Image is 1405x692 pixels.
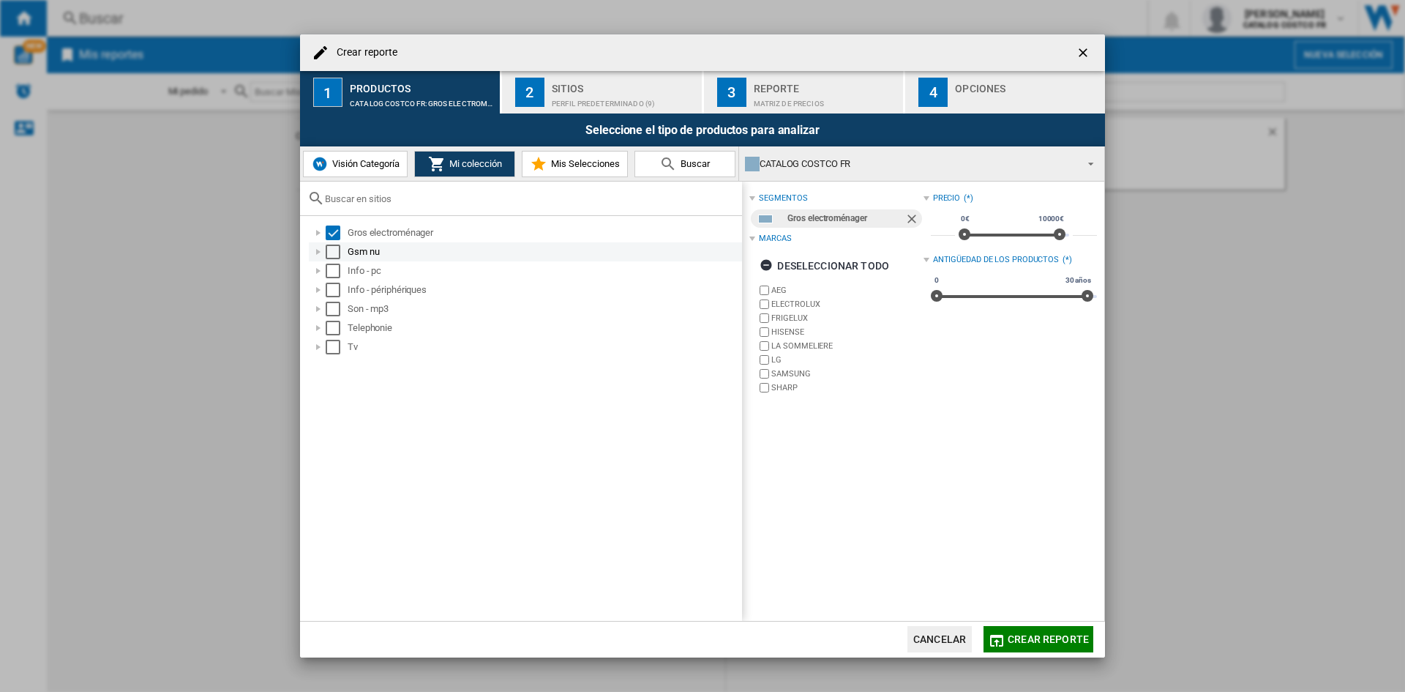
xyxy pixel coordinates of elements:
label: LG [771,354,923,365]
div: segmentos [759,193,807,204]
input: Buscar en sitios [325,193,735,204]
div: Perfil predeterminado (9) [552,92,696,108]
span: 30 años [1063,275,1093,286]
div: Gros electroménager [348,226,740,240]
button: 3 Reporte Matriz de precios [704,71,905,114]
input: brand.name [760,369,769,379]
div: Seleccione el tipo de productos para analizar [300,114,1105,146]
button: getI18NText('BUTTONS.CLOSE_DIALOG') [1070,38,1099,67]
input: brand.name [760,327,769,337]
div: Opciones [955,77,1099,92]
label: LA SOMMELIERE [771,341,923,351]
input: brand.name [760,341,769,351]
div: Telephonie [348,321,740,335]
div: Info - pc [348,264,740,278]
div: Reporte [754,77,898,92]
div: Deseleccionar todo [760,253,889,279]
input: brand.name [760,313,769,323]
label: FRIGELUX [771,313,923,324]
div: Matriz de precios [754,92,898,108]
input: brand.name [760,383,769,392]
div: Antigüedad de los productos [933,254,1059,266]
div: Son - mp3 [348,302,740,316]
button: Deseleccionar todo [755,253,893,279]
span: Buscar [677,158,710,169]
button: 1 Productos CATALOG COSTCO FR:Gros electroménager [300,71,501,114]
md-checkbox: Select [326,264,348,278]
div: 3 [717,78,746,107]
input: brand.name [760,300,769,309]
ng-md-icon: Quitar [904,212,922,229]
button: Mi colección [414,151,515,177]
span: Mi colección [446,158,502,169]
div: Gros electroménager [787,209,904,228]
div: CATALOG COSTCO FR:Gros electroménager [350,92,494,108]
md-checkbox: Select [326,283,348,297]
button: 4 Opciones [905,71,1105,114]
span: Crear reporte [1008,633,1089,645]
button: Visión Categoría [303,151,408,177]
span: Visión Categoría [329,158,400,169]
div: 1 [313,78,342,107]
button: 2 Sitios Perfil predeterminado (9) [502,71,703,114]
div: Gsm nu [348,245,740,259]
div: 2 [515,78,544,107]
div: Marcas [759,233,791,245]
button: Buscar [634,151,735,177]
h4: Crear reporte [329,45,397,60]
span: 10000€ [1036,213,1066,225]
div: Sitios [552,77,696,92]
div: Tv [348,340,740,354]
img: wiser-icon-blue.png [311,155,329,173]
button: Crear reporte [983,626,1093,652]
md-checkbox: Select [326,226,348,240]
div: 4 [918,78,948,107]
md-checkbox: Select [326,340,348,354]
ng-md-icon: getI18NText('BUTTONS.CLOSE_DIALOG') [1076,45,1093,63]
md-checkbox: Select [326,321,348,335]
label: SHARP [771,382,923,393]
span: Mis Selecciones [547,158,620,169]
span: 0€ [959,213,972,225]
div: CATALOG COSTCO FR [745,154,1075,174]
div: Info - périphériques [348,283,740,297]
span: 0 [932,275,941,286]
label: SAMSUNG [771,368,923,379]
md-checkbox: Select [326,302,348,316]
label: HISENSE [771,327,923,338]
md-checkbox: Select [326,245,348,259]
button: Mis Selecciones [522,151,628,177]
div: Precio [933,193,960,204]
label: ELECTROLUX [771,299,923,310]
label: AEG [771,285,923,296]
div: Productos [350,77,494,92]
input: brand.name [760,355,769,365]
input: brand.name [760,286,769,295]
button: Cancelar [907,626,972,652]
